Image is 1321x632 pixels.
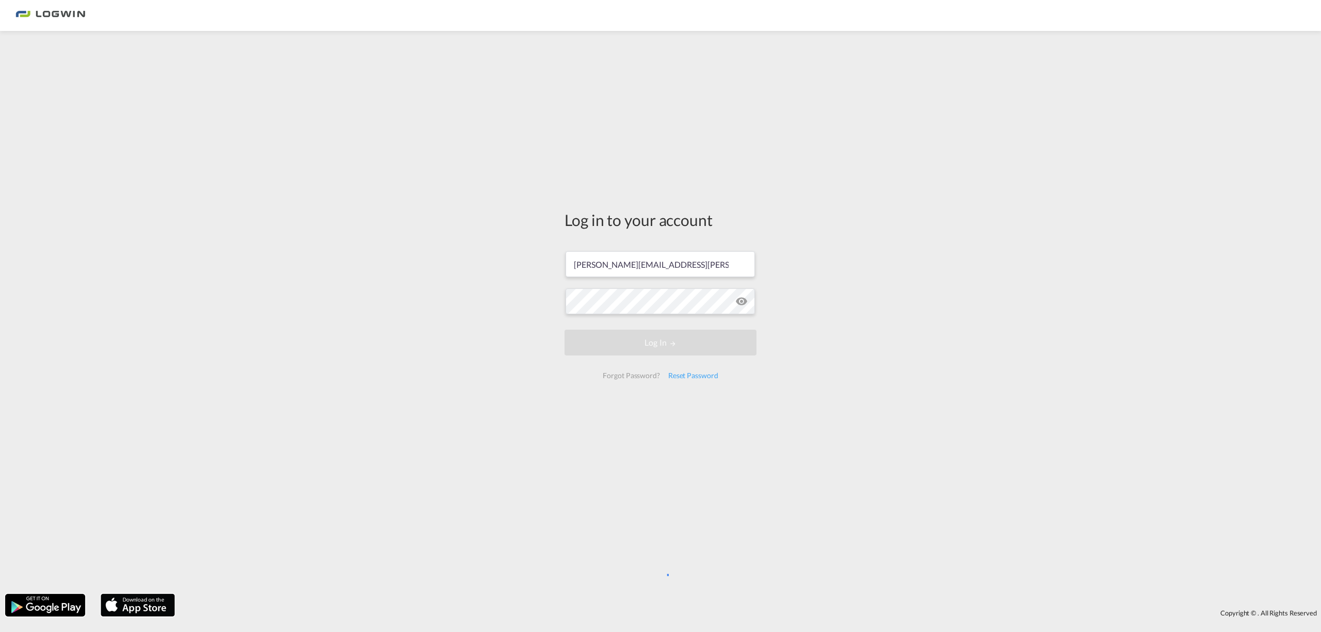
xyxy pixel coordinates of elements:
div: Log in to your account [565,209,756,231]
img: apple.png [100,593,176,618]
input: Enter email/phone number [566,251,755,277]
div: Reset Password [664,366,722,385]
img: google.png [4,593,86,618]
div: Copyright © . All Rights Reserved [180,604,1321,622]
div: Forgot Password? [599,366,664,385]
button: LOGIN [565,330,756,355]
img: 2761ae10d95411efa20a1f5e0282d2d7.png [15,4,85,27]
md-icon: icon-eye-off [735,295,748,307]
